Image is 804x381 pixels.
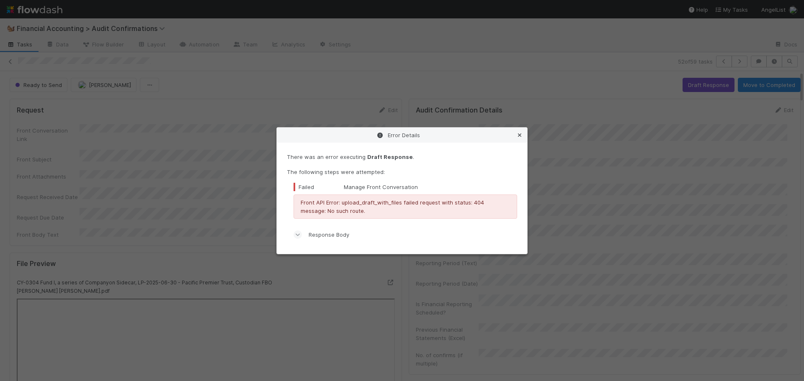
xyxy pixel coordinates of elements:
p: There was an error executing . [287,153,517,161]
p: The following steps were attempted: [287,168,517,176]
div: Manage Front Conversation [294,183,517,191]
p: Front API Error: upload_draft_with_files failed request with status: 404 message: No such route. [301,198,510,215]
span: Response Body [309,230,349,239]
strong: Draft Response [367,153,413,160]
div: Error Details [277,128,527,143]
div: Failed [294,183,344,191]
